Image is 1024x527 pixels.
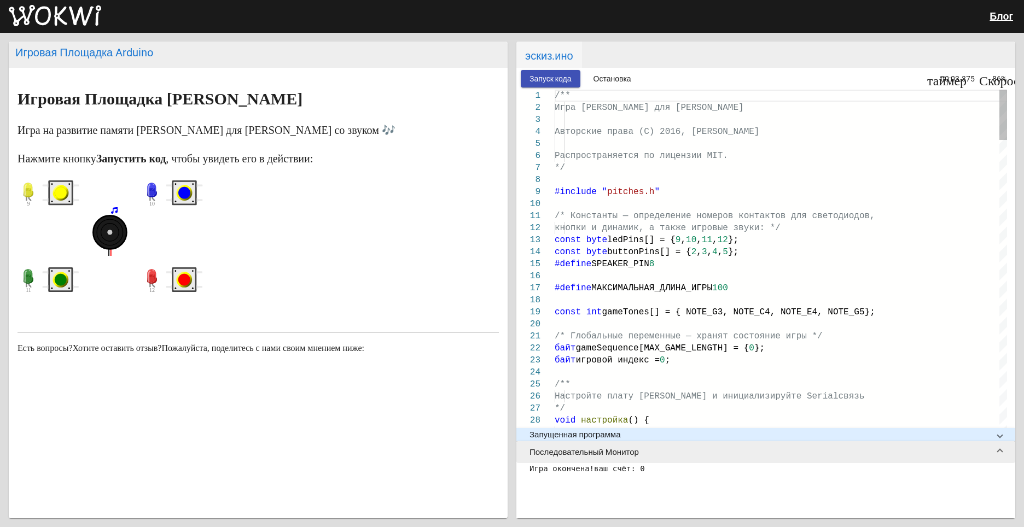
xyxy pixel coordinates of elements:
ya-tr-span: void [555,415,575,425]
div: 21 [516,330,540,342]
ya-tr-span: ; [665,355,671,365]
ya-tr-span: , [712,235,718,245]
ya-tr-span: const [555,247,581,257]
ya-tr-span: 0 [660,355,665,365]
div: 27 [516,402,540,414]
ya-tr-span: , [696,235,702,245]
ya-tr-span: ваш счёт: 0 [594,464,645,473]
div: 10 [516,198,540,210]
ya-tr-span: кнопки и динамик, а также игровые звуки: * [555,223,775,233]
ya-tr-span: Настройте плату [PERSON_NAME] и инициализируйте Serial [555,391,838,401]
ya-tr-span: , [718,247,723,257]
div: 20 [516,318,540,330]
ya-tr-span: () { [628,415,649,425]
button: Запуск кода [521,70,580,87]
ya-tr-span: Серийный [565,428,607,437]
ya-tr-span: gameSequence[MAX_GAME_LENGTH] = { [575,343,749,353]
ya-tr-span: Запустить код [96,153,166,165]
ya-tr-span: , [680,235,686,245]
ya-tr-span: #define [555,259,591,269]
div: 9 [516,186,540,198]
ya-tr-span: " [654,187,660,197]
ya-tr-span: Есть вопросы? [18,343,73,353]
div: 17 [516,282,540,294]
ya-tr-span: 5 [723,247,728,257]
ya-tr-span: const [555,235,581,245]
div: 16 [516,270,540,282]
div: 2 [516,102,540,114]
ya-tr-span: , [696,247,702,257]
ya-tr-span: Игровая Площадка Arduino [15,46,153,59]
div: 8 [516,174,540,186]
div: 25 [516,378,540,390]
ya-tr-span: 3 [702,247,707,257]
ya-tr-span: Блог [990,10,1013,22]
ya-tr-span: }; [728,235,738,245]
ya-tr-span: ( [665,428,671,437]
div: 28 [516,414,540,426]
div: 26 [516,390,540,402]
ya-tr-span: 4 [712,247,718,257]
ya-tr-span: }; [728,247,738,257]
div: 12 [516,222,540,234]
ya-tr-span: Авторские права (C) 2016, [PERSON_NAME] [555,127,759,137]
ya-tr-span: #include [555,187,597,197]
ya-tr-span: 10 [686,235,696,245]
ya-tr-span: Игра окончена! [530,464,594,473]
ya-tr-span: ledPins[] = { [607,235,676,245]
ya-tr-span: 0 [749,343,754,353]
ya-tr-span: #define [555,283,591,293]
mat-expansion-panel-header: Последовательный Монитор [516,441,1015,463]
div: 14 [516,246,540,258]
div: 4 [516,126,540,138]
ya-tr-span: Пожалуйста, поделитесь с нами своим мнением ниже: [161,343,364,353]
button: Остановка [585,70,640,87]
ya-tr-span: 100 [712,283,728,293]
ya-tr-span: buttonPins[] = { [607,247,691,257]
div: 1 [516,90,540,102]
ya-tr-span: byte [586,235,607,245]
ya-tr-span: 9600 [670,428,691,437]
ya-tr-span: начинается [613,428,665,437]
div: 13 [516,234,540,246]
div: 3 [516,114,540,126]
ya-tr-span: . [607,428,613,437]
ya-tr-span: таймер [927,72,967,85]
ya-tr-span: }; [754,343,765,353]
ya-tr-span: Распространяется по лицензии MIT. [555,151,728,161]
ya-tr-span: МАКСИМАЛЬНАЯ_ДЛИНА_ИГРЫ [591,283,712,293]
ya-tr-span: Последовательный Монитор [530,447,639,457]
ya-tr-span: 9 [676,235,681,245]
ya-tr-span: int [586,307,602,317]
img: Вокви [9,5,101,27]
ya-tr-span: 2 [691,247,697,257]
ya-tr-span: байт [555,343,575,353]
div: 19 [516,306,540,318]
ya-tr-span: const [555,307,581,317]
ya-tr-span: 8 [649,259,655,269]
div: 5 [516,138,540,150]
ya-tr-span: ); [691,428,702,437]
ya-tr-span: Нажмите кнопку [18,153,96,165]
div: 18 [516,294,540,306]
ya-tr-span: Хотите оставить отзыв? [73,343,162,353]
ya-tr-span: pitches.h [607,187,654,197]
div: 24 [516,366,540,378]
ya-tr-span: настройка [581,415,628,425]
ya-tr-span: связь [838,391,864,401]
ya-tr-span: 11 [702,235,712,245]
div: 7 [516,162,540,174]
span: 00:03.375 [940,74,975,83]
ya-tr-span: байт [555,355,575,365]
mat-expansion-panel-header: Запущенная программа [516,428,1015,441]
ya-tr-span: " [602,187,607,197]
ya-tr-span: , [707,247,712,257]
ya-tr-span: Остановка [594,75,631,84]
ya-tr-span: /* Глобальные переменные — хранят состояние игры */ [555,331,823,341]
ya-tr-span: Игра на развитие памяти [PERSON_NAME] для [PERSON_NAME] со звуком 🎶 [18,124,395,136]
ya-tr-span: эскиз.ино [525,49,573,62]
ya-tr-span: Запущенная программа [530,430,621,440]
ya-tr-span: игровой индекс = [575,355,660,365]
ya-tr-span: SPEAKER_PIN [591,259,649,269]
